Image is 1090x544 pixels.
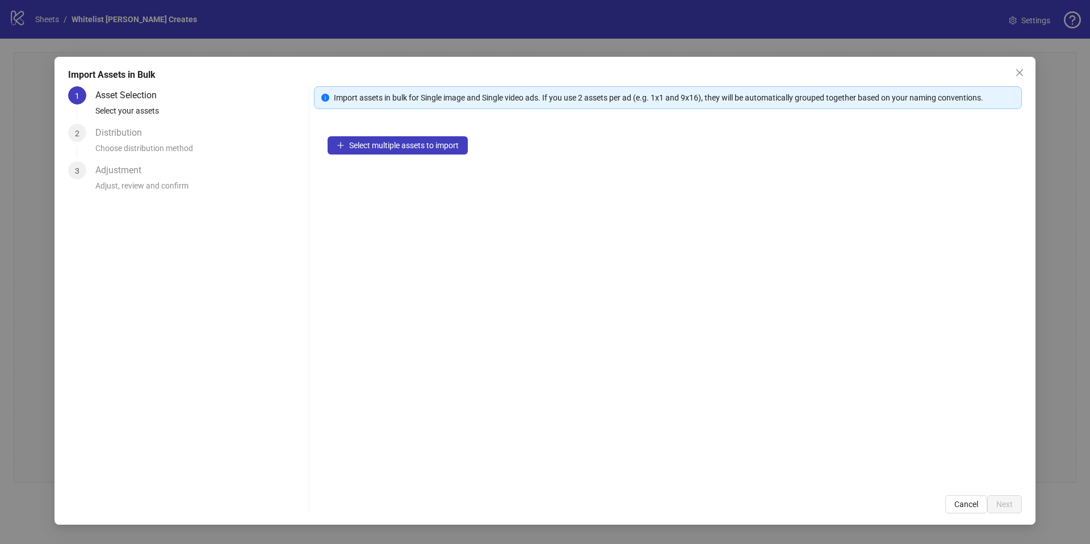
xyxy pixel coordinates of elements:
div: Adjustment [95,161,150,179]
button: Next [987,495,1022,513]
div: Distribution [95,124,151,142]
div: Import assets in bulk for Single image and Single video ads. If you use 2 assets per ad (e.g. 1x1... [334,91,1014,104]
div: Import Assets in Bulk [68,68,1022,82]
div: Adjust, review and confirm [95,179,304,199]
span: Cancel [954,500,978,509]
span: 1 [75,91,79,101]
span: Select multiple assets to import [349,141,459,150]
div: Asset Selection [95,86,166,104]
span: 2 [75,129,79,138]
span: close [1015,68,1024,77]
button: Close [1011,64,1029,82]
span: 3 [75,166,79,175]
span: plus [337,141,345,149]
div: Choose distribution method [95,142,304,161]
div: Select your assets [95,104,304,124]
span: info-circle [321,94,329,102]
button: Select multiple assets to import [328,136,468,154]
button: Cancel [945,495,987,513]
